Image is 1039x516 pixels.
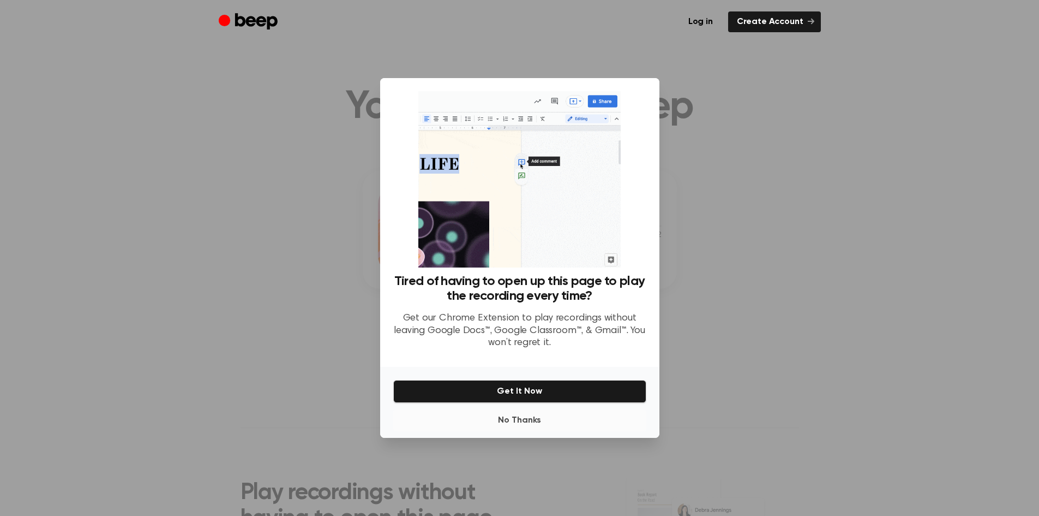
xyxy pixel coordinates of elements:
h3: Tired of having to open up this page to play the recording every time? [393,274,646,304]
a: Create Account [728,11,821,32]
a: Log in [680,11,722,32]
button: No Thanks [393,410,646,431]
button: Get It Now [393,380,646,403]
p: Get our Chrome Extension to play recordings without leaving Google Docs™, Google Classroom™, & Gm... [393,312,646,349]
a: Beep [219,11,280,33]
img: Beep extension in action [418,91,621,268]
